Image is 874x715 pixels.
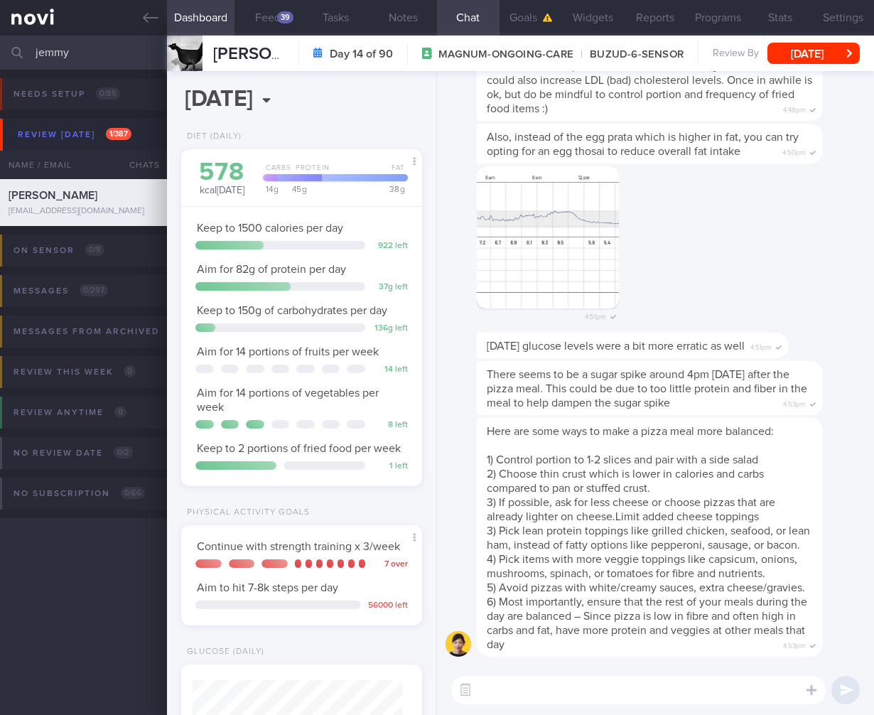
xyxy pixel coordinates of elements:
span: 6) Most importantly, ensure that the rest of your meals during the day are balanced – Since pizza... [487,596,807,650]
button: [DATE] [767,43,860,64]
div: 45 g [273,185,322,193]
span: 0 [124,365,136,377]
span: [PERSON_NAME] [213,45,345,63]
span: Review By [713,48,759,60]
div: kcal [DATE] [195,160,249,198]
div: 578 [195,160,249,185]
span: 3) Pick lean protein toppings like grilled chicken, seafood, or lean ham, instead of fatty option... [487,525,810,551]
span: 4:48pm [783,102,806,115]
div: [EMAIL_ADDRESS][DOMAIN_NAME] [9,206,158,217]
span: 4:50pm [782,144,806,158]
div: 7 over [372,559,408,570]
span: 5) Avoid pizzas with white/creamy sauces, extra cheese/gravies. [487,582,805,593]
span: 0 / 66 [121,487,145,499]
div: 1 left [372,461,408,472]
span: 0 / 2 [114,446,133,458]
div: Chats [110,151,167,179]
span: [DATE] glucose levels were a bit more erratic as well [487,340,745,352]
img: Photo by Charlotte Tan [477,166,619,308]
div: 8 left [372,420,408,431]
span: Aim for 14 portions of fruits per week [197,346,379,357]
span: Keep to 2 portions of fried food per week [197,443,401,454]
span: Keep to 1500 calories per day [197,222,343,234]
span: Also, instead of the egg prata which is higher in fat, you can try opting for an egg thosai to re... [487,131,799,157]
div: No review date [10,443,136,463]
div: Protein [288,163,333,181]
span: Aim for 14 portions of vegetables per week [197,387,379,413]
div: 922 left [372,241,408,252]
div: 14 left [372,365,408,375]
span: 0 [114,406,126,418]
div: 37 g left [372,282,408,293]
div: Needs setup [10,85,124,104]
div: Review anytime [10,403,130,422]
span: Aim to hit 7-8k steps per day [197,582,338,593]
span: Continue with strength training x 3/week [197,541,400,552]
span: 4:51pm [750,339,772,353]
span: Keep to 150g of carbohydrates per day [197,305,387,316]
div: No subscription [10,484,149,503]
div: 136 g left [372,323,408,334]
span: 4) Pick items with more veggie toppings like capsicum, onions, mushrooms, spinach, or tomatoes fo... [487,554,797,579]
div: Messages [10,281,112,301]
div: Diet (Daily) [181,131,242,142]
div: 39 [277,11,293,23]
div: Review [DATE] [14,125,135,144]
span: [PERSON_NAME] [9,190,97,201]
div: Messages from Archived [10,322,191,341]
div: On sensor [10,241,108,260]
div: 14 g [259,185,277,193]
div: Review this week [10,362,139,382]
span: 0 / 9 [85,244,104,256]
span: 2) Choose thin crust which is lower in calories and carbs compared to pan or stuffed crust. [487,468,764,494]
div: Fat [328,163,408,181]
span: Here are some ways to make a pizza meal more balanced: [487,426,774,437]
div: 38 g [318,185,408,193]
span: BUZUD-6-SENSOR [573,48,684,62]
span: MAGNUM-ONGOING-CARE [438,48,573,62]
span: 1 / 387 [106,128,131,140]
span: There seems to be a sugar spike around 4pm [DATE] after the pizza meal. This could be due to too ... [487,369,807,409]
div: Glucose (Daily) [181,647,264,657]
span: 0 / 297 [80,284,108,296]
span: 3) If possible, ask for less cheese or choose pizzas that are already lighter on cheese.Limit add... [487,497,775,522]
span: Aim for 82g of protein per day [197,264,346,275]
div: Carbs [259,163,293,181]
div: Physical Activity Goals [181,507,310,518]
span: 4:53pm [783,396,806,409]
span: 1) Control portion to 1-2 slices and pair with a side salad [487,454,758,466]
span: Tonkatsu is a deep fried item and would be high in fat which could also increase LDL (bad) choles... [487,60,812,114]
span: 0 / 85 [96,87,120,100]
strong: Day 14 of 90 [330,47,393,61]
div: 56000 left [368,601,408,611]
span: 4:53pm [783,638,806,651]
span: 4:51pm [585,308,606,322]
